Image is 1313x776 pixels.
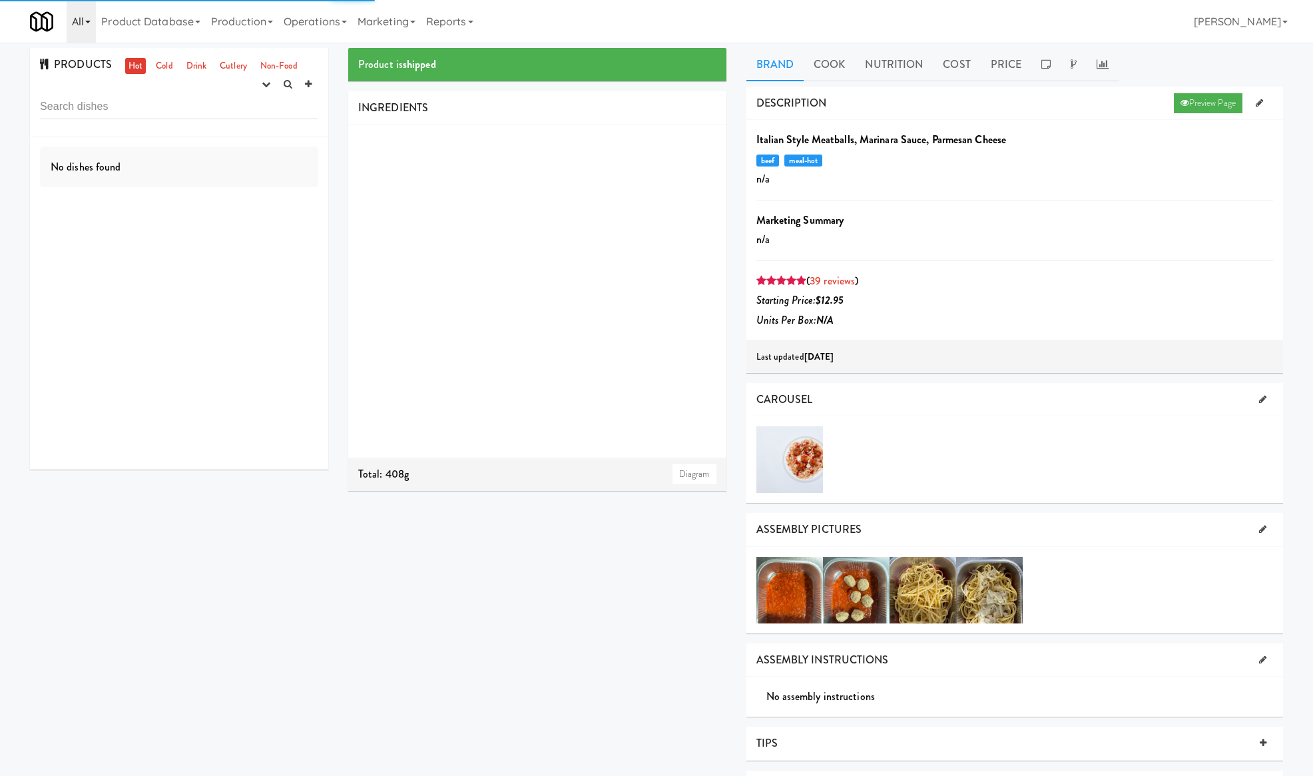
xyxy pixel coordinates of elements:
[746,48,804,81] a: Brand
[855,48,933,81] a: Nutrition
[756,392,813,407] span: CAROUSEL
[756,522,862,537] span: ASSEMBLY PICTURES
[358,466,409,482] span: Total: 408g
[358,100,428,115] span: INGREDIENTS
[40,57,112,72] span: PRODUCTS
[804,48,855,81] a: Cook
[40,147,318,188] div: No dishes found
[981,48,1032,81] a: Price
[816,292,844,308] b: $12.95
[358,57,436,72] span: Product is
[784,155,822,167] span: meal-hot
[672,464,716,484] a: Diagram
[756,292,844,308] i: Starting Price:
[30,10,53,33] img: Micromart
[756,350,834,363] span: Last updated
[40,95,318,119] input: Search dishes
[125,58,146,75] a: Hot
[756,735,778,751] span: TIPS
[816,312,834,328] b: N/A
[756,155,780,167] span: beef
[756,132,1007,147] b: Italian Style Meatballs, Marinara Sauce, Parmesan Cheese
[810,273,855,288] a: 39 reviews
[1174,93,1242,113] a: Preview Page
[756,169,1274,189] p: n/a
[766,689,875,704] span: No assembly instructions
[756,652,889,667] span: ASSEMBLY INSTRUCTIONS
[756,312,834,328] i: Units Per Box:
[152,58,176,75] a: Cold
[183,58,210,75] a: Drink
[257,58,301,75] a: Non-Food
[216,58,250,75] a: Cutlery
[933,48,980,81] a: Cost
[756,271,1274,291] div: ( )
[403,57,436,72] b: shipped
[804,350,834,363] b: [DATE]
[756,230,1274,250] p: n/a
[756,95,827,111] span: DESCRIPTION
[756,212,844,228] b: Marketing Summary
